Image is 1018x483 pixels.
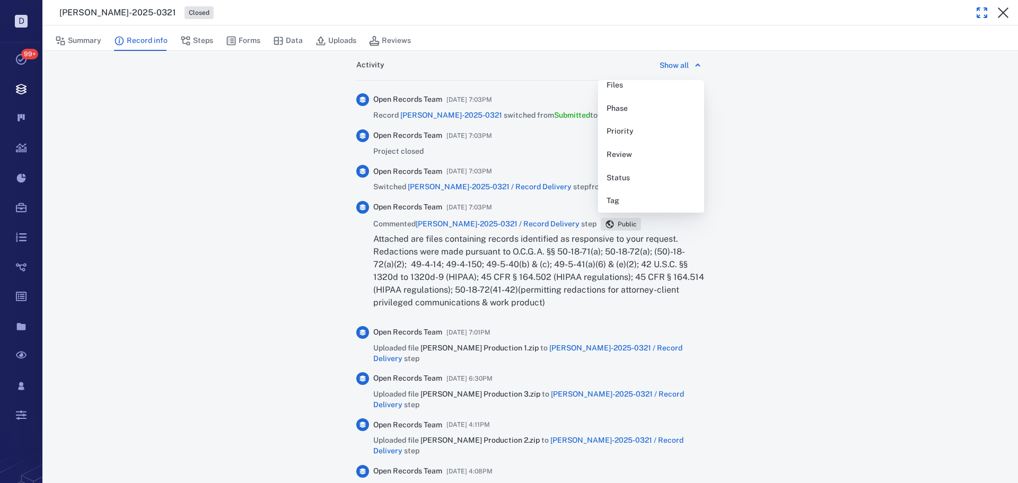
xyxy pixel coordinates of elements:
span: Open Records Team [373,420,442,431]
h3: [PERSON_NAME]-2025-0321 [59,6,176,19]
span: Uploaded file to step [373,435,704,456]
p: Files [607,80,696,91]
button: Forms [226,31,260,51]
h6: Activity [356,60,384,71]
span: [DATE] 7:03PM [446,165,492,178]
span: Open Records Team [373,166,442,177]
p: Review [607,150,696,160]
button: Data [273,31,303,51]
div: Show all [660,59,689,72]
span: [PERSON_NAME] Production 3.zip [420,390,542,398]
p: Attached are files containing records identified as responsive to your request. Redactions were m... [373,233,704,309]
span: Commented step [373,219,596,230]
span: [DATE] 7:03PM [446,129,492,142]
span: [DATE] 6:30PM [446,372,493,385]
span: [DATE] 7:03PM [446,201,492,214]
p: Phase [607,103,696,114]
button: Steps [180,31,213,51]
a: [PERSON_NAME]-2025-0321 / Record Delivery [373,390,684,409]
a: [PERSON_NAME]-2025-0321 / Record Delivery [373,344,682,363]
button: Reviews [369,31,411,51]
span: Open Records Team [373,94,442,105]
span: [PERSON_NAME] Production 2.zip [420,436,541,444]
span: Open Records Team [373,466,442,477]
span: Public [616,220,639,229]
p: Tag [607,196,696,206]
span: Completed [598,111,636,119]
button: Record info [114,31,168,51]
a: [PERSON_NAME]-2025-0321 / Record Delivery [408,182,572,191]
span: Record switched from to [373,110,636,121]
span: Uploaded file to step [373,343,704,364]
span: Help [24,7,46,17]
span: [DATE] 7:01PM [446,326,490,339]
span: [DATE] 4:08PM [446,465,493,478]
button: Close [993,2,1014,23]
p: D [15,15,28,28]
span: Open Records Team [373,202,442,213]
a: [PERSON_NAME]-2025-0321 / Record Delivery [416,219,580,228]
span: Closed [187,8,212,17]
a: [PERSON_NAME]-2025-0321 [400,111,502,119]
button: Toggle Fullscreen [971,2,993,23]
span: Uploaded file to step [373,389,704,410]
span: [DATE] 4:11PM [446,418,490,431]
span: Project closed [373,146,424,157]
span: Submitted [554,111,590,119]
body: Rich Text Area. Press ALT-0 for help. [8,8,338,18]
a: [PERSON_NAME]-2025-0321 / Record Delivery [373,436,683,455]
button: Summary [55,31,101,51]
span: 99+ [21,49,38,59]
span: Open Records Team [373,327,442,338]
span: Open Records Team [373,373,442,384]
span: [DATE] 7:03PM [446,93,492,106]
span: Switched step from to [373,182,688,192]
button: Uploads [315,31,356,51]
p: Priority [607,126,696,137]
span: [PERSON_NAME] Production 1.zip [420,344,540,352]
p: Status [607,173,696,183]
span: Open Records Team [373,130,442,141]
